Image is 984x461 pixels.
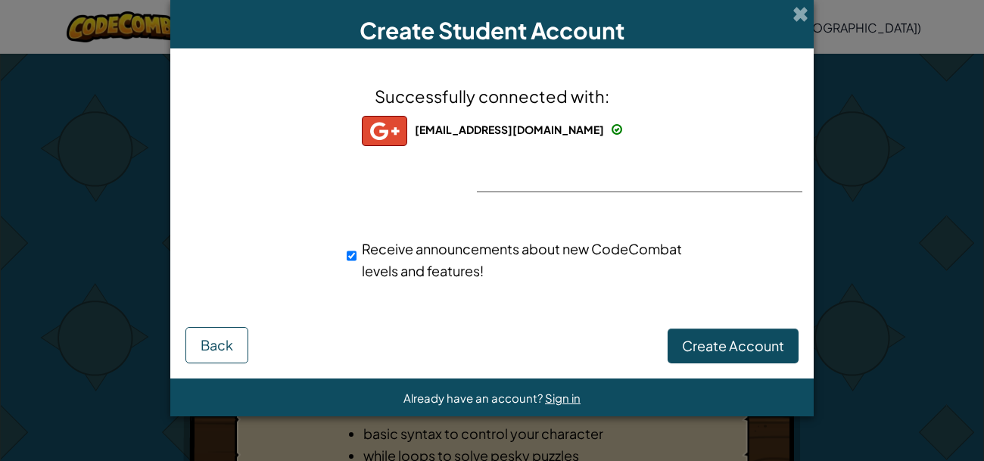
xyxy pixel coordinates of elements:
button: Create Account [668,329,799,363]
span: Create Account [682,337,784,354]
span: [EMAIL_ADDRESS][DOMAIN_NAME] [415,123,604,136]
input: Receive announcements about new CodeCombat levels and features! [347,241,357,271]
span: Create Student Account [360,16,624,45]
span: Receive announcements about new CodeCombat levels and features! [362,240,682,279]
a: Sign in [545,391,581,405]
button: Back [185,327,248,363]
span: Back [201,336,233,354]
span: Already have an account? [403,391,545,405]
span: Successfully connected with: [375,86,609,107]
img: gplus_small.png [362,116,407,146]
